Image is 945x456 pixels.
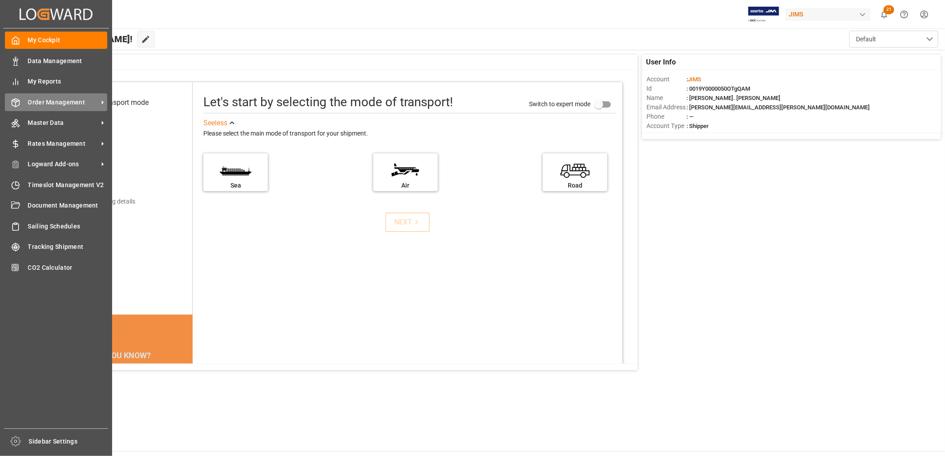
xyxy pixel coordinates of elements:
[687,76,701,83] span: :
[646,103,687,112] span: Email Address
[80,197,135,206] div: Add shipping details
[688,76,701,83] span: JIMS
[5,52,107,69] a: Data Management
[687,123,709,129] span: : Shipper
[646,75,687,84] span: Account
[849,31,938,48] button: open menu
[80,97,149,108] div: Select transport mode
[5,259,107,276] a: CO2 Calculator
[28,160,98,169] span: Logward Add-ons
[203,118,227,128] div: See less
[646,84,687,93] span: Id
[529,100,590,108] span: Switch to expert mode
[5,238,107,256] a: Tracking Shipment
[646,121,687,131] span: Account Type
[687,95,780,101] span: : [PERSON_NAME]. [PERSON_NAME]
[28,118,98,128] span: Master Data
[28,263,108,272] span: CO2 Calculator
[28,56,108,66] span: Data Management
[50,346,193,364] div: DID YOU KNOW?
[646,93,687,103] span: Name
[874,4,894,24] button: show 21 new notifications
[856,35,876,44] span: Default
[5,176,107,193] a: Timeslot Management V2
[28,36,108,45] span: My Cockpit
[687,113,694,120] span: : —
[37,31,133,48] span: Hello [PERSON_NAME]!
[894,4,914,24] button: Help Center
[785,6,874,23] button: JIMS
[748,7,779,22] img: Exertis%20JAM%20-%20Email%20Logo.jpg_1722504956.jpg
[28,222,108,231] span: Sailing Schedules
[378,181,433,190] div: Air
[646,57,676,68] span: User Info
[5,197,107,214] a: Document Management
[203,128,616,139] div: Please select the main mode of transport for your shipment.
[208,181,263,190] div: Sea
[5,217,107,235] a: Sailing Schedules
[385,212,430,232] button: NEXT
[394,217,421,228] div: NEXT
[5,32,107,49] a: My Cockpit
[28,242,108,252] span: Tracking Shipment
[29,437,109,446] span: Sidebar Settings
[687,85,750,92] span: : 0019Y0000050OTgQAM
[646,112,687,121] span: Phone
[28,77,108,86] span: My Reports
[28,201,108,210] span: Document Management
[5,73,107,90] a: My Reports
[28,180,108,190] span: Timeslot Management V2
[785,8,871,21] div: JIMS
[203,93,453,112] div: Let's start by selecting the mode of transport!
[687,104,870,111] span: : [PERSON_NAME][EMAIL_ADDRESS][PERSON_NAME][DOMAIN_NAME]
[28,139,98,148] span: Rates Management
[547,181,603,190] div: Road
[884,5,894,14] span: 21
[28,98,98,107] span: Order Management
